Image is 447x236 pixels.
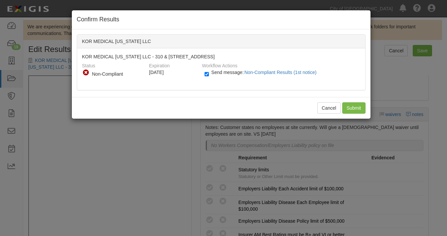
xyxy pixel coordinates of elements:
[244,70,317,75] span: Non-Compliant Results (1st notice)
[202,60,237,69] label: Workflow Actions
[211,70,319,75] span: Send message:
[82,60,95,69] label: Status
[77,48,365,90] div: KOR MEDICAL [US_STATE] LLC - 310 & [STREET_ADDRESS]
[92,71,142,77] div: Non-Compliant
[342,102,366,114] input: Submit
[205,70,209,78] input: Send message:Non-Compliant Results (1st notice)
[82,69,89,76] i: Non-Compliant
[77,35,365,48] div: KOR MEDICAL [US_STATE] LLC
[244,68,319,77] button: Send message:
[77,15,366,24] h4: Confirm Results
[149,60,170,69] label: Expiration
[317,102,341,114] button: Cancel
[149,69,197,76] div: [DATE]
